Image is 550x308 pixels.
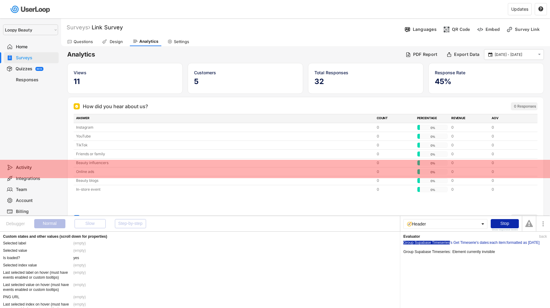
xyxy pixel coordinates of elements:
[492,169,528,174] div: 0
[3,255,72,260] div: Is loaded?
[506,26,513,33] img: LinkMinor.svg
[451,160,488,166] div: 0
[404,26,411,33] img: Language%20Icon.svg
[76,178,373,183] div: Beauty blogs
[413,27,437,32] div: Languages
[16,176,56,182] div: Integrations
[450,241,476,244] div: 's Get Timeserie
[492,151,528,157] div: 0
[73,295,86,299] div: (empty)
[377,142,413,148] div: 0
[139,39,158,44] div: Analytics
[3,295,72,299] div: PNG URL
[419,152,447,157] div: 0%
[16,66,32,72] div: Quizzes
[492,125,528,130] div: 0
[492,178,528,183] div: 0
[451,187,488,192] div: 0
[538,6,544,12] button: 
[174,39,189,44] div: Settings
[73,248,86,253] div: (empty)
[73,270,86,275] div: (empty)
[492,116,528,121] div: AOV
[73,263,86,268] div: (empty)
[492,142,528,148] div: 0
[76,142,373,148] div: TikTok
[16,165,56,170] div: Activity
[3,270,72,280] div: Last selected label on hover (must have events enabled or custom tooltips)
[515,27,545,32] div: Survey Link
[491,219,519,228] div: Stop
[67,50,401,59] h6: Analytics
[76,134,373,139] div: YouTube
[37,68,42,70] div: BETA
[419,187,447,193] div: 0%
[76,151,373,157] div: Friends or family
[403,219,487,229] div: 🧭Header
[76,116,373,121] div: ANSWER
[74,77,176,86] h5: 11
[417,116,448,121] div: PERCENTAGE
[377,151,413,157] div: 0
[539,235,547,238] div: back
[538,52,541,57] text: 
[83,103,148,110] div: How did you hear about us?
[476,241,489,244] div: 's dates
[451,125,488,130] div: 0
[419,169,447,175] div: 0%
[489,241,540,244] div: :each item:formatted as [DATE]
[492,134,528,139] div: 0
[74,69,176,76] div: Views
[3,263,72,268] div: Selected index value
[403,250,451,254] div: Group Supabase Timeseries:
[377,125,413,130] div: 0
[451,142,488,148] div: 0
[537,52,542,57] button: 
[452,250,495,254] div: Element currently invisible
[511,7,528,11] div: Updates
[76,160,373,166] div: Beauty influencers
[413,52,438,57] div: PDF Report
[194,69,297,76] div: Customers
[435,69,537,76] div: Response Rate
[377,178,413,183] div: 0
[486,27,500,32] div: Embed
[495,52,535,58] input: Select Date Range
[83,215,252,222] div: How satisfied are you with Loopy Beauty's commitment to sustainability?
[488,52,493,57] text: 
[314,69,417,76] div: Total Responses
[451,169,488,174] div: 0
[487,52,493,57] button: 
[9,3,52,16] img: userloop-logo-01.svg
[377,187,413,192] div: 0
[491,229,519,231] div: Show responsive boxes
[16,77,56,83] div: Responses
[16,44,56,50] div: Home
[3,241,72,246] div: Selected label
[514,104,536,109] div: 0 Responses
[419,178,447,184] div: 0%
[73,241,86,246] div: (empty)
[73,302,86,307] div: (empty)
[492,187,528,192] div: 0
[3,248,72,253] div: Selected value
[16,55,56,61] div: Surveys
[419,134,447,139] div: 0%
[92,24,123,31] font: Link Survey
[419,160,447,166] div: 0%
[403,235,420,238] div: Evaluator
[435,77,537,86] h5: 45%
[75,105,79,108] img: Single Select
[377,169,413,174] div: 0
[3,235,107,238] div: Custom states and other values (scroll down for properties)
[451,178,488,183] div: 0
[73,255,79,260] div: yes
[443,26,450,33] img: ShopcodesMajor.svg
[377,160,413,166] div: 0
[403,241,450,244] div: Group Supabase Timeseries
[492,160,528,166] div: 0
[74,39,93,44] div: Questions
[477,26,483,33] img: EmbedMinor.svg
[419,143,447,148] div: 0%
